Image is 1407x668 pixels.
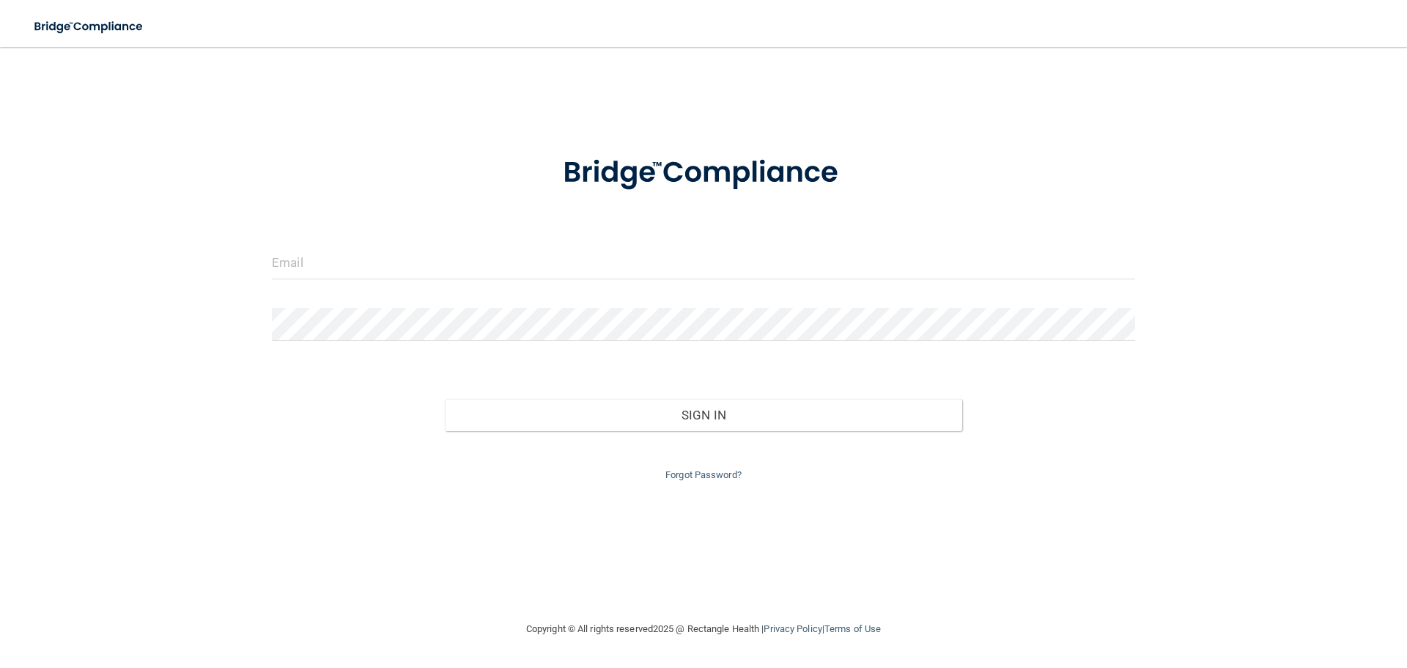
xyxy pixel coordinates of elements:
[665,469,742,480] a: Forgot Password?
[533,135,874,211] img: bridge_compliance_login_screen.278c3ca4.svg
[824,623,881,634] a: Terms of Use
[272,246,1135,279] input: Email
[445,399,963,431] button: Sign In
[436,606,971,653] div: Copyright © All rights reserved 2025 @ Rectangle Health | |
[22,12,157,42] img: bridge_compliance_login_screen.278c3ca4.svg
[764,623,821,634] a: Privacy Policy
